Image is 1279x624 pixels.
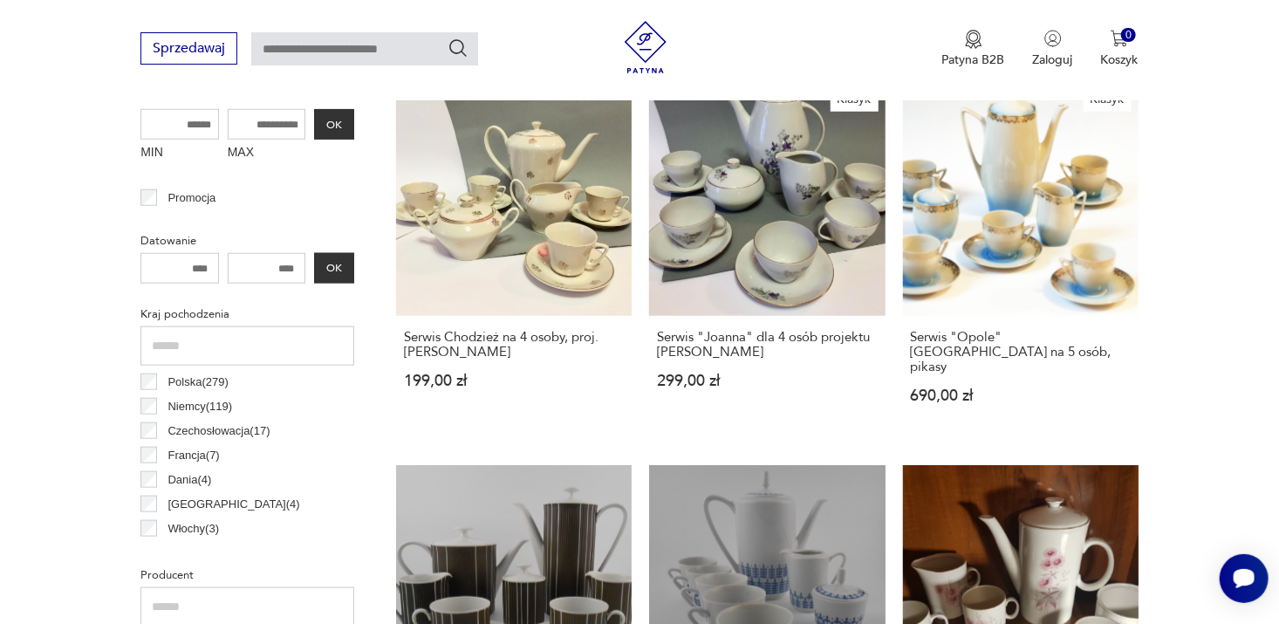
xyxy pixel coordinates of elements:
[314,109,354,140] button: OK
[168,189,216,208] p: Promocja
[619,21,672,73] img: Patyna - sklep z meblami i dekoracjami vintage
[1101,30,1139,68] button: 0Koszyk
[314,253,354,284] button: OK
[911,388,1131,403] p: 690,00 zł
[657,330,877,360] h3: Serwis "Joanna" dla 4 osób projektu [PERSON_NAME]
[942,30,1005,68] a: Ikona medaluPatyna B2B
[168,519,220,538] p: Włochy ( 3 )
[942,30,1005,68] button: Patyna B2B
[140,231,354,250] p: Datowanie
[1111,30,1128,47] img: Ikona koszyka
[168,397,233,416] p: Niemcy ( 119 )
[168,422,270,441] p: Czechosłowacja ( 17 )
[168,544,224,563] p: Bułgaria ( 2 )
[396,80,632,437] a: Serwis Chodzież na 4 osoby, proj. Józef WrzesieńSerwis Chodzież na 4 osoby, proj. [PERSON_NAME]19...
[140,32,237,65] button: Sprzedawaj
[140,305,354,324] p: Kraj pochodzenia
[657,374,877,388] p: 299,00 zł
[1101,51,1139,68] p: Koszyk
[404,374,624,388] p: 199,00 zł
[942,51,1005,68] p: Patyna B2B
[140,566,354,585] p: Producent
[168,470,212,490] p: Dania ( 4 )
[911,330,1131,374] h3: Serwis "Opole" [GEOGRAPHIC_DATA] na 5 osób, pikasy
[649,80,885,437] a: KlasykSerwis "Joanna" dla 4 osób projektu Wincentego PotackiegoSerwis "Joanna" dla 4 osób projekt...
[1033,30,1073,68] button: Zaloguj
[168,495,300,514] p: [GEOGRAPHIC_DATA] ( 4 )
[1033,51,1073,68] p: Zaloguj
[140,44,237,56] a: Sprzedawaj
[903,80,1139,437] a: KlasykSerwis "Opole" Tułowice na 5 osób, pikasySerwis "Opole" [GEOGRAPHIC_DATA] na 5 osób, pikasy...
[1121,28,1136,43] div: 0
[1220,554,1269,603] iframe: Smartsupp widget button
[228,140,306,168] label: MAX
[448,38,469,58] button: Szukaj
[965,30,982,49] img: Ikona medalu
[168,446,220,465] p: Francja ( 7 )
[1044,30,1062,47] img: Ikonka użytkownika
[404,330,624,360] h3: Serwis Chodzież na 4 osoby, proj. [PERSON_NAME]
[168,373,229,392] p: Polska ( 279 )
[140,140,219,168] label: MIN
